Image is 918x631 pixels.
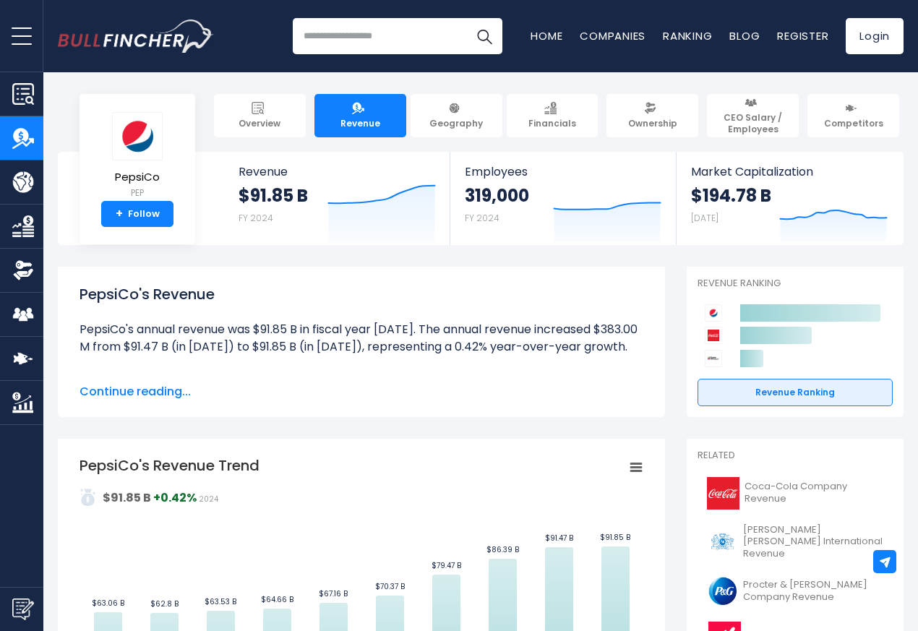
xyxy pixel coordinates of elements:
[698,520,893,565] a: [PERSON_NAME] [PERSON_NAME] International Revenue
[58,20,213,53] a: Go to homepage
[663,28,712,43] a: Ranking
[531,28,562,43] a: Home
[807,94,899,137] a: Competitors
[239,212,273,224] small: FY 2024
[706,575,739,607] img: PG logo
[375,581,405,592] text: $70.37 B
[12,259,34,281] img: Ownership
[450,152,675,245] a: Employees 319,000 FY 2024
[691,165,888,179] span: Market Capitalization
[677,152,902,245] a: Market Capitalization $194.78 B [DATE]
[691,184,771,207] strong: $194.78 B
[824,118,883,129] span: Competitors
[153,489,197,506] strong: +0.42%
[486,544,519,555] text: $86.39 B
[528,118,576,129] span: Financials
[103,489,151,506] strong: $91.85 B
[150,598,179,609] text: $62.8 B
[80,489,97,506] img: addasd
[698,473,893,513] a: Coca-Cola Company Revenue
[199,494,218,505] span: 2024
[340,118,380,129] span: Revenue
[698,571,893,611] a: Procter & [PERSON_NAME] Company Revenue
[465,184,529,207] strong: 319,000
[101,201,173,227] a: +Follow
[846,18,904,54] a: Login
[705,327,722,344] img: Coca-Cola Company competitors logo
[777,28,828,43] a: Register
[58,20,214,53] img: Bullfincher logo
[729,28,760,43] a: Blog
[116,207,123,220] strong: +
[224,152,450,245] a: Revenue $91.85 B FY 2024
[214,94,306,137] a: Overview
[698,450,893,462] p: Related
[545,533,573,544] text: $91.47 B
[432,560,461,571] text: $79.47 B
[80,383,643,400] span: Continue reading...
[314,94,406,137] a: Revenue
[698,278,893,290] p: Revenue Ranking
[465,165,661,179] span: Employees
[80,455,259,476] tspan: PepsiCo's Revenue Trend
[705,304,722,322] img: PepsiCo competitors logo
[80,373,643,425] li: PepsiCo's quarterly revenue was $22.73 B in the quarter ending [DATE]. The quarterly revenue incr...
[580,28,645,43] a: Companies
[239,165,436,179] span: Revenue
[429,118,483,129] span: Geography
[507,94,599,137] a: Financials
[466,18,502,54] button: Search
[319,588,348,599] text: $67.16 B
[706,525,739,558] img: PM logo
[707,94,799,137] a: CEO Salary / Employees
[80,321,643,356] li: PepsiCo's annual revenue was $91.85 B in fiscal year [DATE]. The annual revenue increased $383.00...
[698,379,893,406] a: Revenue Ranking
[411,94,502,137] a: Geography
[239,184,308,207] strong: $91.85 B
[465,212,499,224] small: FY 2024
[261,594,293,605] text: $64.66 B
[691,212,718,224] small: [DATE]
[239,118,280,129] span: Overview
[205,596,236,607] text: $63.53 B
[112,186,163,199] small: PEP
[628,118,677,129] span: Ownership
[92,598,124,609] text: $63.06 B
[713,112,792,134] span: CEO Salary / Employees
[600,532,630,543] text: $91.85 B
[705,350,722,367] img: Keurig Dr Pepper competitors logo
[111,111,163,202] a: PepsiCo PEP
[112,171,163,184] span: PepsiCo
[606,94,698,137] a: Ownership
[706,477,740,510] img: KO logo
[80,283,643,305] h1: PepsiCo's Revenue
